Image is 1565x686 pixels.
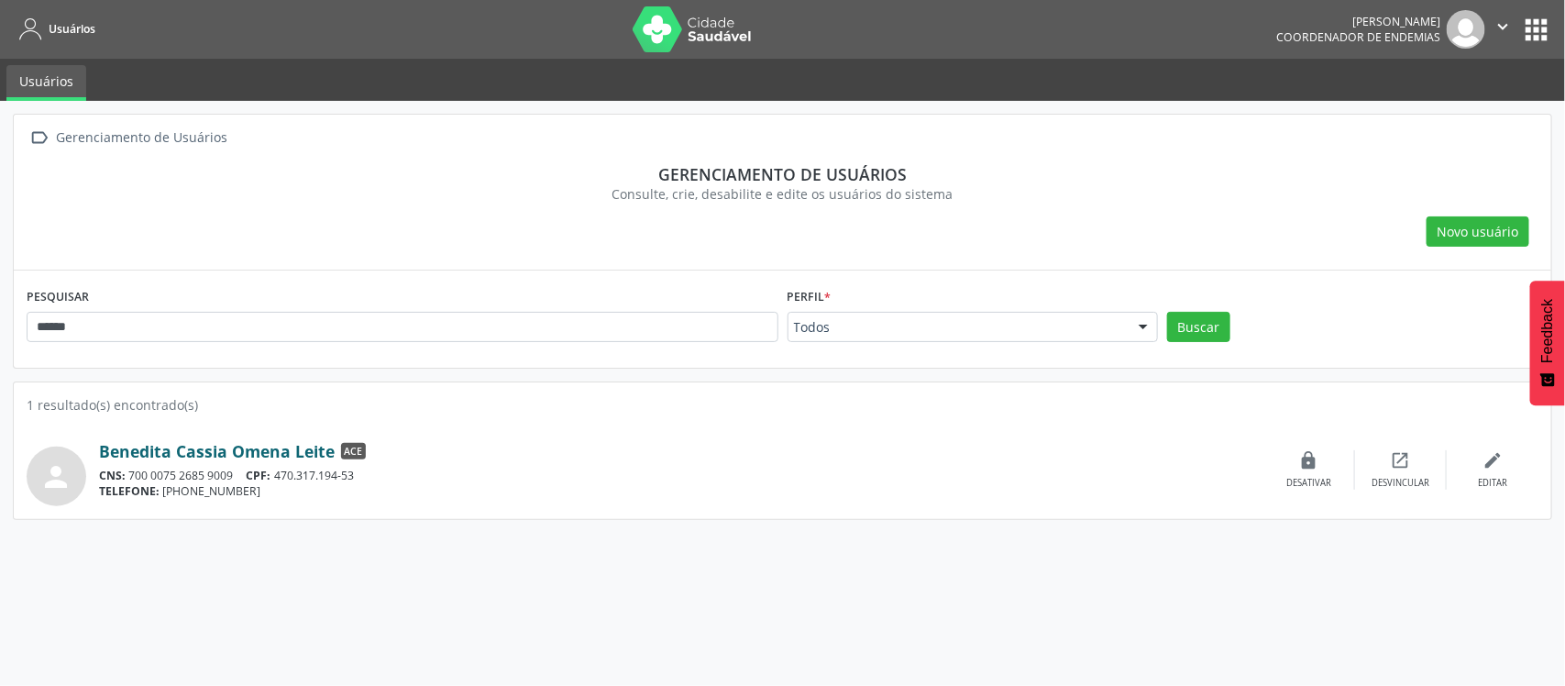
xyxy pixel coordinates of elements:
span: ACE [341,443,366,459]
span: CNS: [99,468,126,483]
div: Desvincular [1372,477,1429,490]
button: Novo usuário [1427,216,1529,248]
div: Desativar [1286,477,1331,490]
span: Feedback [1539,299,1556,363]
i: person [40,460,73,493]
span: Novo usuário [1438,222,1519,241]
button:  [1485,10,1520,49]
div: Consulte, crie, desabilite e edite os usuários do sistema [39,184,1526,204]
span: Usuários [49,21,95,37]
i:  [27,125,53,151]
i: lock [1299,450,1319,470]
i:  [1493,17,1513,37]
button: apps [1520,14,1552,46]
div: Gerenciamento de usuários [39,164,1526,184]
label: PESQUISAR [27,283,89,312]
span: Coordenador de Endemias [1276,29,1440,45]
a: Usuários [6,65,86,101]
i: open_in_new [1391,450,1411,470]
a: Benedita Cassia Omena Leite [99,441,335,461]
img: img [1447,10,1485,49]
span: CPF: [247,468,271,483]
div: 1 resultado(s) encontrado(s) [27,395,1538,415]
div: [PERSON_NAME] [1276,14,1440,29]
a: Usuários [13,14,95,44]
div: Editar [1478,477,1507,490]
a:  Gerenciamento de Usuários [27,125,231,151]
div: 700 0075 2685 9009 470.317.194-53 [99,468,1263,483]
div: Gerenciamento de Usuários [53,125,231,151]
button: Feedback - Mostrar pesquisa [1530,281,1565,405]
label: Perfil [788,283,832,312]
button: Buscar [1167,312,1230,343]
span: Todos [794,318,1121,337]
span: TELEFONE: [99,483,160,499]
i: edit [1482,450,1503,470]
div: [PHONE_NUMBER] [99,483,1263,499]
